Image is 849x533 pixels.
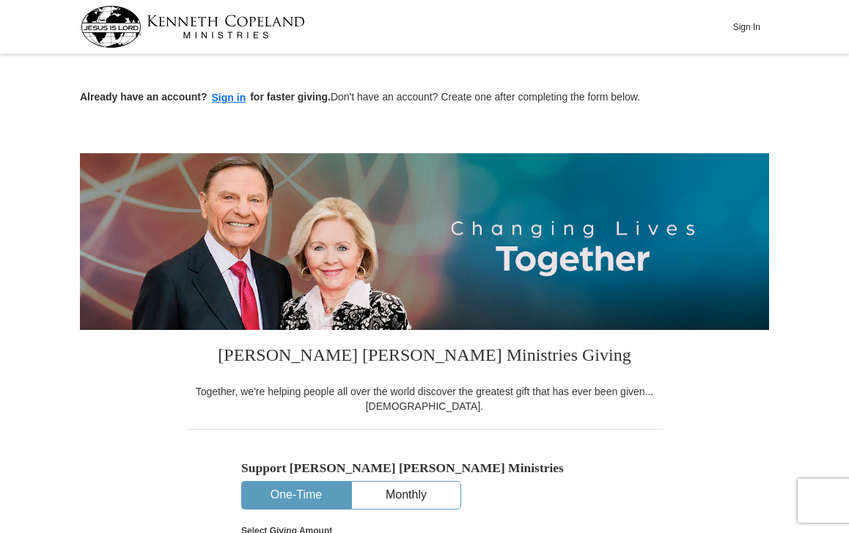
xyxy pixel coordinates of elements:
[724,15,768,38] button: Sign In
[241,460,608,476] h5: Support [PERSON_NAME] [PERSON_NAME] Ministries
[80,91,331,103] strong: Already have an account? for faster giving.
[81,6,305,48] img: kcm-header-logo.svg
[207,89,251,106] button: Sign in
[80,89,769,106] p: Don't have an account? Create one after completing the form below.
[186,330,663,384] h3: [PERSON_NAME] [PERSON_NAME] Ministries Giving
[186,384,663,413] div: Together, we're helping people all over the world discover the greatest gift that has ever been g...
[352,482,460,509] button: Monthly
[242,482,350,509] button: One-Time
